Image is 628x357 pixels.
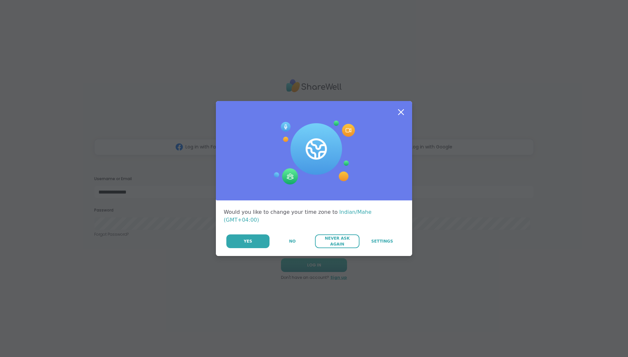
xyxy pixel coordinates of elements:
button: Never Ask Again [315,234,359,248]
div: Would you like to change your time zone to [224,208,404,224]
span: Never Ask Again [318,235,356,247]
a: Settings [360,234,404,248]
span: Indian/Mahe (GMT+04:00) [224,209,372,223]
span: Yes [244,238,252,244]
button: Yes [226,234,270,248]
span: No [289,238,296,244]
span: Settings [371,238,393,244]
img: Session Experience [273,121,355,185]
button: No [270,234,314,248]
